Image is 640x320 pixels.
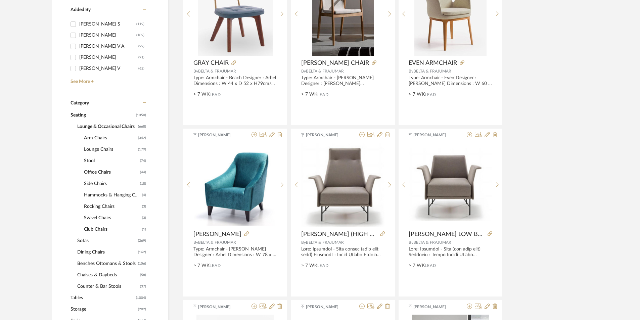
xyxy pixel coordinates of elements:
span: (156) [138,258,146,269]
span: (18) [140,178,146,189]
span: Benches Ottomans & Stools [77,258,136,269]
div: (119) [136,19,144,30]
span: BELTA & FRAJUMAR [198,240,236,244]
span: Side Chairs [84,178,138,189]
span: Lead [425,263,436,268]
span: [PERSON_NAME] [306,304,348,310]
span: [PERSON_NAME] [306,132,348,138]
span: (3) [142,213,146,223]
span: Dining Chairs [77,246,136,258]
span: GRAY CHAIR [193,59,229,67]
span: Chaises & Daybeds [77,269,138,281]
span: Stool [84,155,138,167]
span: Lounge & Occasional Chairs [77,121,136,132]
div: Lore: Ipsumdol - Sita consec (adip elit sedd) Eiusmodt : Incid Utlabo Etdolo Magnaaliqu : E 821 a... [301,246,385,258]
span: Arm Chairs [84,132,136,144]
span: By [193,240,198,244]
div: (109) [136,30,144,41]
span: By [193,69,198,73]
span: Tables [71,292,134,304]
span: (342) [138,133,146,143]
span: Seating [71,109,134,121]
span: Sofas [77,235,136,246]
span: > 7 WK [409,91,425,98]
span: By [409,240,413,244]
span: [PERSON_NAME] LOW BACKREST [409,231,485,238]
span: Lounge Chairs [84,144,136,155]
span: Lead [425,92,436,97]
span: Counter & Bar Stools [77,281,138,292]
span: [PERSON_NAME] [198,304,240,310]
span: BELTA & FRAJUMAR [198,69,236,73]
span: Added By [71,7,91,12]
span: Club Chairs [84,224,140,235]
span: By [409,69,413,73]
span: (44) [140,167,146,178]
span: [PERSON_NAME] (HIGH BACKREST) [301,231,377,238]
span: [PERSON_NAME] CHAIR [301,59,369,67]
span: By [301,240,306,244]
a: See More + [69,74,146,85]
img: VERA ARMCHAIR [194,144,277,226]
span: BELTA & FRAJUMAR [413,69,451,73]
span: Category [71,100,89,106]
div: [PERSON_NAME] S [79,19,136,30]
div: Type: Armchair - [PERSON_NAME] Designer : Arbel Dimensions : W 78 x D 90 x H92cm/ SH 39cm/ Arm le... [193,246,277,258]
div: [PERSON_NAME] V A [79,41,138,52]
img: LUKA BUTACA (HIGH BACKREST) [301,143,384,227]
span: > 7 WK [193,262,210,269]
div: [PERSON_NAME] V [79,63,138,74]
span: (162) [138,247,146,258]
span: > 7 WK [301,262,317,269]
span: Swivel Chairs [84,212,140,224]
div: Type: Armchair - Even Designer : [PERSON_NAME] Dimensions : W 60 x D 57 x H88cm/ SH 48cm/ Arm len... [409,75,492,87]
div: (62) [138,63,144,74]
span: Lead [210,263,221,268]
span: (74) [140,155,146,166]
span: (37) [140,281,146,292]
span: BELTA & FRAJUMAR [413,240,451,244]
span: Lead [317,92,329,97]
span: BELTA & FRAJUMAR [306,69,344,73]
div: (99) [138,41,144,52]
span: > 7 WK [301,91,317,98]
span: (4) [142,190,146,200]
span: BELTA & FRAJUMAR [306,240,344,244]
span: > 7 WK [193,91,210,98]
span: Rocking Chairs [84,201,140,212]
span: (1004) [136,292,146,303]
span: > 7 WK [409,262,425,269]
span: [PERSON_NAME] [198,132,240,138]
span: (3) [142,201,146,212]
div: [PERSON_NAME] [79,52,138,63]
div: Lore: Ipsumdol - Sita (con adip elit) Seddoeiu : Tempo Incidi Utlabo Etdolorema : A 896 e A 30 m ... [409,246,492,258]
span: (58) [140,270,146,280]
span: (179) [138,144,146,155]
span: EVEN ARMCHAIR [409,59,457,67]
span: Storage [71,304,136,315]
img: LUKA ARMCHAIR LOW BACKREST [409,148,492,221]
span: [PERSON_NAME] [193,231,241,238]
span: (202) [138,304,146,315]
span: (269) [138,235,146,246]
div: Type: Armchair - [PERSON_NAME] Designer : [PERSON_NAME] Dimensions : W 52 x D 57 x H92cm/ SH 46cm... [301,75,385,87]
div: (91) [138,52,144,63]
span: (1) [142,224,146,235]
div: Type: Armchair - Beach Designer : Arbel Dimensions : W 44 x D 52 x H79cm/ SH 43cm Material & Fini... [193,75,277,87]
span: [PERSON_NAME] [413,304,456,310]
span: (668) [138,121,146,132]
span: Office Chairs [84,167,138,178]
span: Lead [210,92,221,97]
span: (1350) [136,110,146,121]
span: Hammocks & Hanging Chairs [84,189,140,201]
span: [PERSON_NAME] [413,132,456,138]
span: By [301,69,306,73]
span: Lead [317,263,329,268]
div: [PERSON_NAME] [79,30,136,41]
